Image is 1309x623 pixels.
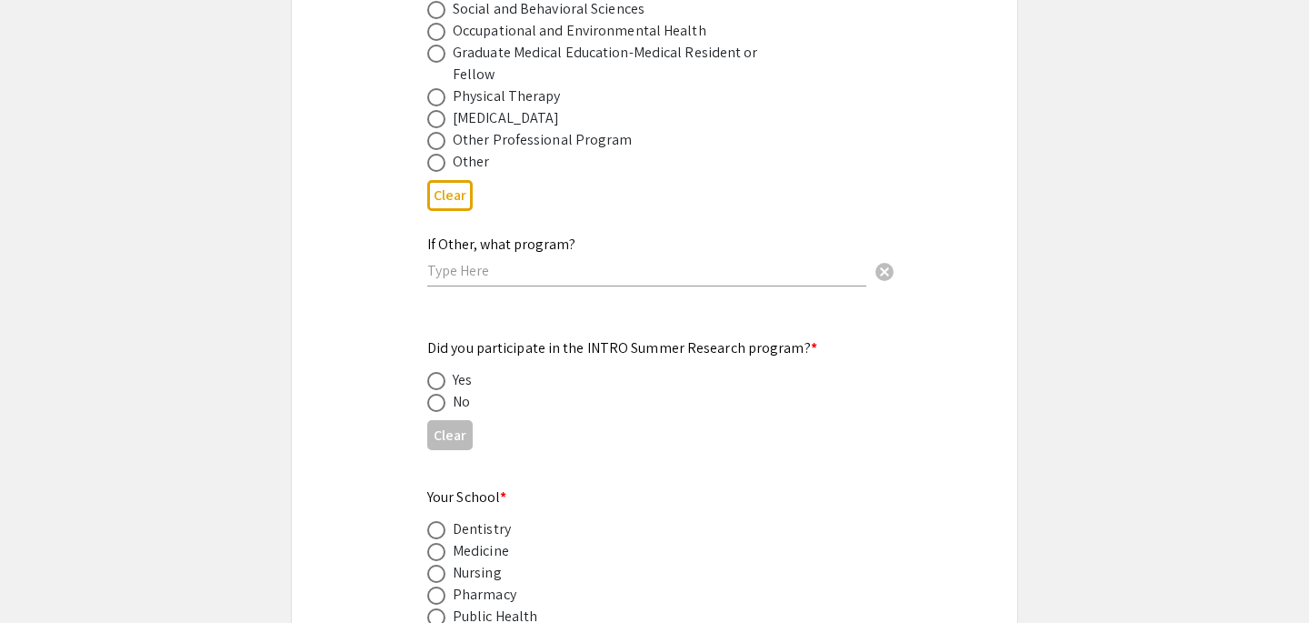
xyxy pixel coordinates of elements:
[453,391,470,413] div: No
[453,562,502,584] div: Nursing
[427,261,866,280] input: Type Here
[14,541,77,609] iframe: Chat
[427,235,575,254] mat-label: If Other, what program?
[453,584,516,606] div: Pharmacy
[453,20,706,42] div: Occupational and Environmental Health
[874,261,895,283] span: cancel
[453,129,633,151] div: Other Professional Program
[453,518,511,540] div: Dentistry
[866,253,903,289] button: Clear
[453,42,771,85] div: Graduate Medical Education-Medical Resident or Fellow
[453,369,472,391] div: Yes
[453,540,509,562] div: Medicine
[427,487,506,507] mat-label: Your School
[427,338,817,357] mat-label: Did you participate in the INTRO Summer Research program?
[453,85,561,107] div: Physical Therapy
[427,180,473,210] button: Clear
[453,151,490,173] div: Other
[427,420,473,450] button: Clear
[453,107,559,129] div: [MEDICAL_DATA]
